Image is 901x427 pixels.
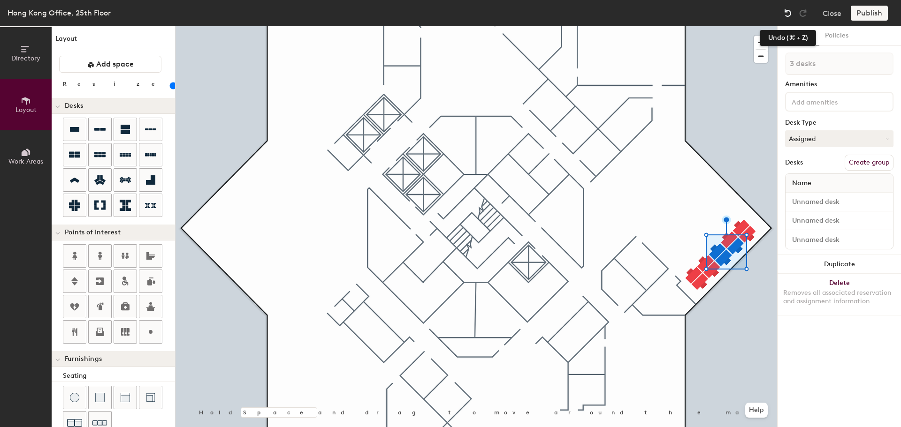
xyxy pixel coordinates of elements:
div: Removes all associated reservation and assignment information [783,289,895,306]
input: Add amenities [790,96,874,107]
img: Couch (corner) [146,393,155,402]
div: Seating [63,371,175,381]
img: Undo [783,8,793,18]
button: DeleteRemoves all associated reservation and assignment information [778,274,901,315]
button: Details [786,26,819,45]
div: Amenities [785,81,893,88]
span: Points of Interest [65,229,121,236]
span: Furnishings [65,355,102,363]
span: Desks [65,102,83,110]
span: Layout [15,106,37,114]
button: Couch (corner) [139,386,162,409]
button: Duplicate [778,255,901,274]
button: Cushion [88,386,112,409]
h1: Layout [52,34,175,48]
span: Work Areas [8,157,43,165]
div: Desks [785,159,803,166]
img: Cushion [95,393,105,402]
input: Unnamed desk [787,214,891,227]
div: Hong Kong Office, 25th Floor [8,7,111,19]
span: Add space [96,60,134,69]
div: Desk Type [785,119,893,127]
span: Directory [11,54,40,62]
button: Help [745,403,768,418]
button: Close [823,6,841,21]
span: Name [787,175,816,192]
img: Redo [798,8,808,18]
button: Couch (middle) [114,386,137,409]
div: Resize [63,80,167,88]
img: Stool [70,393,79,402]
input: Unnamed desk [787,195,891,209]
button: Assigned [785,130,893,147]
button: Create group [845,155,893,171]
button: Policies [819,26,854,45]
img: Couch (middle) [121,393,130,402]
input: Unnamed desk [787,233,891,246]
button: Stool [63,386,86,409]
button: Add space [59,56,161,73]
